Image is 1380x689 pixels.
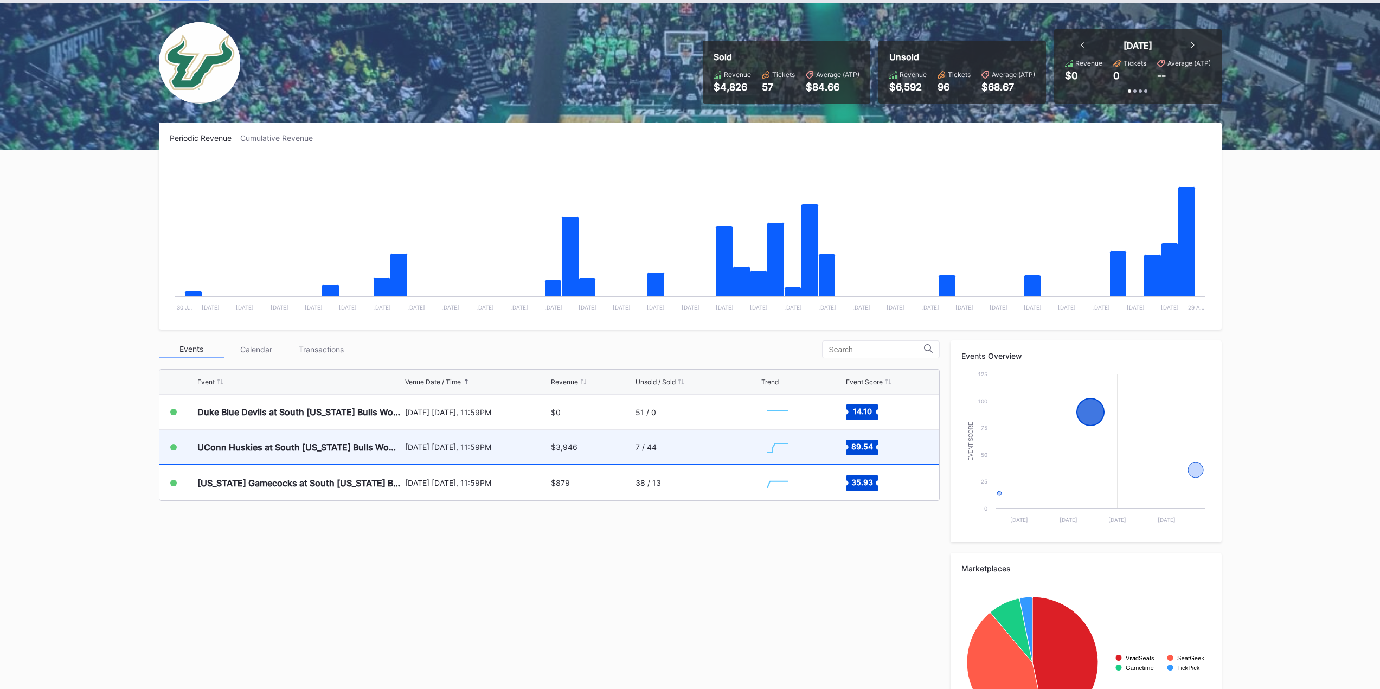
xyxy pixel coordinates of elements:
text: [DATE] [510,304,528,311]
text: [DATE] [1024,304,1042,311]
text: 100 [978,398,987,404]
div: Revenue [551,378,578,386]
div: [US_STATE] Gamecocks at South [US_STATE] Bulls Womens Basketball [197,478,402,488]
text: VividSeats [1126,655,1154,661]
div: 51 / 0 [636,408,656,417]
div: Event Score [846,378,883,386]
text: 14.10 [853,407,872,416]
div: Duke Blue Devils at South [US_STATE] Bulls Womens Basketball [197,407,402,417]
text: 0 [984,505,987,512]
div: 7 / 44 [636,442,657,452]
div: Transactions [289,341,354,358]
div: [DATE] [1124,40,1152,51]
text: [DATE] [1058,304,1076,311]
text: [DATE] [749,304,767,311]
text: [DATE] [681,304,699,311]
text: 50 [981,452,987,458]
text: [DATE] [955,304,973,311]
div: 38 / 13 [636,478,661,487]
svg: Chart title [761,434,794,461]
div: 57 [762,81,795,93]
div: [DATE] [DATE], 11:59PM [405,442,549,452]
text: [DATE] [579,304,596,311]
div: Cumulative Revenue [240,133,322,143]
text: Event Score [967,422,973,461]
text: [DATE] [1126,304,1144,311]
text: [DATE] [1160,304,1178,311]
div: $0 [551,408,561,417]
text: [DATE] [441,304,459,311]
text: [DATE] [1010,517,1028,523]
text: [DATE] [373,304,391,311]
text: [DATE] [784,304,801,311]
div: Marketplaces [961,564,1211,573]
text: [DATE] [613,304,631,311]
svg: Chart title [761,398,794,426]
div: $84.66 [806,81,859,93]
text: [DATE] [1157,517,1175,523]
text: 35.93 [851,477,873,486]
div: Calendar [224,341,289,358]
text: 89.54 [851,441,873,450]
img: USF_Bulls_Womens_Basketball_Secondary.png [159,22,240,104]
div: $4,826 [714,81,751,93]
svg: Chart title [961,369,1211,531]
text: [DATE] [921,304,939,311]
div: Average (ATP) [1167,59,1211,67]
div: Trend [761,378,779,386]
div: [DATE] [DATE], 11:59PM [405,408,549,417]
div: Tickets [1124,59,1146,67]
text: [DATE] [852,304,870,311]
text: 75 [981,424,987,431]
text: Gametime [1126,665,1154,671]
div: 0 [1113,70,1120,81]
div: Tickets [772,70,795,79]
div: Events Overview [961,351,1211,360]
svg: Chart title [761,469,794,497]
text: TickPick [1177,665,1200,671]
div: Events [159,341,224,358]
div: Venue Date / Time [405,378,461,386]
div: Event [197,378,215,386]
div: Revenue [900,70,927,79]
input: Search [829,345,924,354]
text: 125 [978,371,987,377]
div: Average (ATP) [992,70,1035,79]
div: Sold [714,51,859,62]
text: [DATE] [338,304,356,311]
text: [DATE] [887,304,904,311]
text: 30 J… [177,304,192,311]
text: [DATE] [407,304,425,311]
text: [DATE] [270,304,288,311]
div: [DATE] [DATE], 11:59PM [405,478,549,487]
div: $6,592 [889,81,927,93]
text: [DATE] [818,304,836,311]
div: Revenue [1075,59,1102,67]
div: $0 [1065,70,1078,81]
text: SeatGeek [1177,655,1204,661]
div: $68.67 [981,81,1035,93]
text: [DATE] [544,304,562,311]
div: UConn Huskies at South [US_STATE] Bulls Womens Basketball [197,442,402,453]
text: [DATE] [715,304,733,311]
text: [DATE] [989,304,1007,311]
text: [DATE] [476,304,493,311]
div: Tickets [948,70,971,79]
text: [DATE] [236,304,254,311]
div: $879 [551,478,570,487]
div: Periodic Revenue [170,133,240,143]
div: 96 [938,81,971,93]
div: Unsold [889,51,1035,62]
text: 29 A… [1188,304,1204,311]
div: Unsold / Sold [636,378,676,386]
text: [DATE] [647,304,665,311]
text: [DATE] [304,304,322,311]
div: $3,946 [551,442,577,452]
text: [DATE] [1059,517,1077,523]
text: [DATE] [1092,304,1110,311]
text: [DATE] [1108,517,1126,523]
svg: Chart title [170,156,1211,319]
text: 25 [981,478,987,485]
div: Revenue [724,70,751,79]
div: Average (ATP) [816,70,859,79]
